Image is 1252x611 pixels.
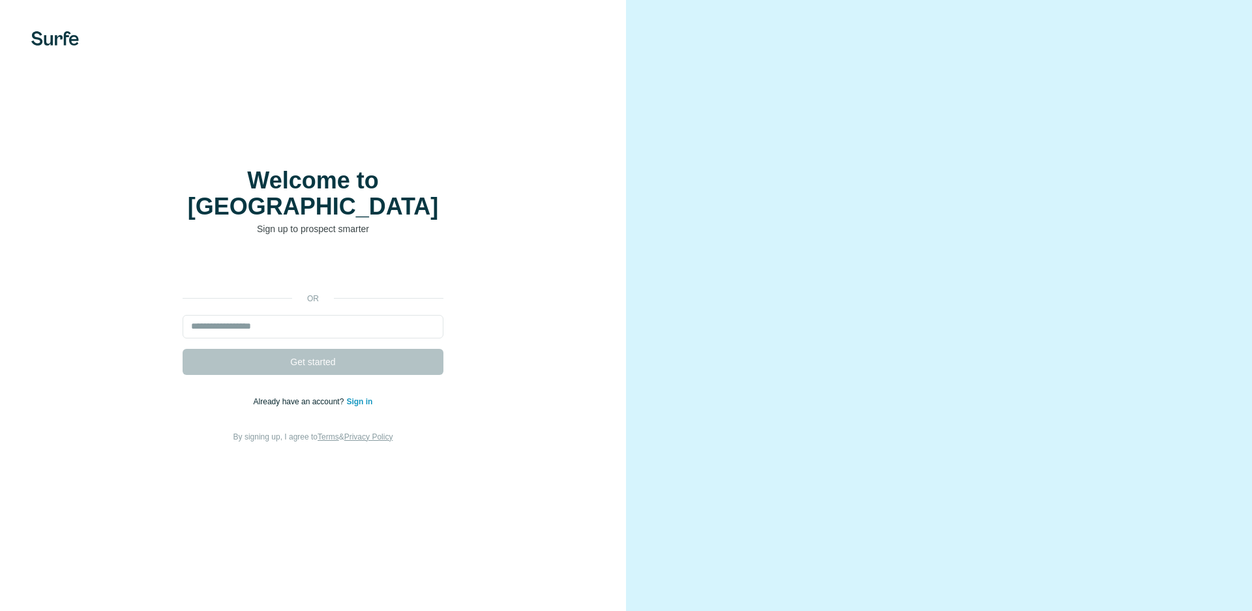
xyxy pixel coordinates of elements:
p: or [292,293,334,305]
span: Already have an account? [254,397,347,406]
h1: Welcome to [GEOGRAPHIC_DATA] [183,168,443,220]
a: Sign in [346,397,372,406]
iframe: Sign in with Google Button [176,255,450,284]
a: Privacy Policy [344,432,393,441]
a: Terms [318,432,339,441]
img: Surfe's logo [31,31,79,46]
span: By signing up, I agree to & [233,432,393,441]
p: Sign up to prospect smarter [183,222,443,235]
